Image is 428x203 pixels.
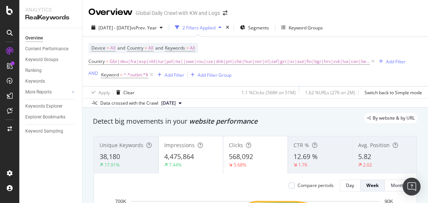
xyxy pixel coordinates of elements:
span: All [190,43,195,53]
div: Content Performance [25,45,68,53]
div: 7.44% [169,162,182,168]
a: Keywords [25,77,77,85]
div: Open Intercom Messenger [403,178,421,196]
a: Explorer Bookmarks [25,113,77,121]
div: AND [88,70,98,76]
button: Add Filter [155,70,184,79]
span: By website & by URL [373,116,415,120]
span: = [186,45,189,51]
div: Keyword Sampling [25,127,63,135]
div: Add Filter Group [198,72,231,78]
span: ^.*outlet.*$ [124,70,148,80]
div: 1.62 % URLs ( 27K on 2M ) [305,89,355,96]
div: 5.68% [234,162,246,168]
button: Day [340,180,360,191]
span: = [145,45,147,51]
span: Avg. Position [358,142,390,149]
div: RealKeywords [25,13,76,22]
a: More Reports [25,88,69,96]
span: and [117,45,125,51]
div: 2 Filters Applied [182,25,215,31]
span: Segments [248,25,269,31]
span: Keyword [101,72,119,78]
span: 5.82 [358,152,371,161]
span: 568,092 [229,152,253,161]
div: Add Filter [386,58,406,65]
span: 4,475,864 [164,152,194,161]
div: Keywords Explorer [25,102,62,110]
span: Clicks [229,142,243,149]
button: Keyword Groups [278,22,326,34]
span: Country [88,58,105,64]
div: Day [346,182,354,188]
button: Switch back to Simple mode [361,86,422,98]
div: Clear [123,89,134,96]
span: Country [127,45,143,51]
div: Explorer Bookmarks [25,113,65,121]
button: Clear [113,86,134,98]
button: Add Filter Group [188,70,231,79]
div: Compare periods [298,182,334,188]
button: 2 Filters Applied [172,22,224,34]
div: Apply [98,89,110,96]
a: Ranking [25,67,77,74]
div: Keyword Groups [289,25,323,31]
a: Overview [25,34,77,42]
span: Impressions [164,142,195,149]
button: Week [360,180,385,191]
span: 2025 Aug. 24th [161,100,176,107]
div: Data crossed with the Crawl [100,100,158,107]
div: 1.76 [298,162,307,168]
button: Segments [237,22,272,34]
div: legacy label [364,113,418,123]
div: Add Filter [165,72,184,78]
div: Analytics [25,6,76,13]
span: 12.69 % [294,152,318,161]
span: and [155,45,163,51]
div: Keyword Groups [25,56,58,64]
span: [DATE] - [DATE] [98,25,131,31]
button: [DATE] [158,99,185,108]
a: Keyword Sampling [25,127,77,135]
span: All [110,43,116,53]
button: Add Filter [376,57,406,66]
div: times [224,24,231,31]
button: Apply [88,86,110,98]
span: Device [91,45,106,51]
a: Content Performance [25,45,77,53]
span: = [120,72,123,78]
span: Keywords [165,45,185,51]
a: Keyword Groups [25,56,77,64]
span: vs Prev. Year [131,25,157,31]
div: 1.1 % Clicks ( 568K on 51M ) [241,89,296,96]
span: Unique Keywords [100,142,143,149]
div: 2.02 [363,162,372,168]
span: = [107,45,109,51]
button: AND [88,70,98,77]
span: = [106,58,108,64]
div: More Reports [25,88,52,96]
button: [DATE] - [DATE]vsPrev. Year [88,22,166,34]
div: arrow-right-arrow-left [223,10,227,16]
div: Month [391,182,404,188]
div: Overview [25,34,43,42]
div: 17.91% [104,162,120,168]
div: Overview [88,6,133,19]
span: All [148,43,153,53]
div: Keywords [25,77,45,85]
span: CTR % [294,142,309,149]
span: Gbr|deu|fra|esp|nld|tur|pol|ita||swe|rou|cze|dnk|prt|che|hun|nor|irl|zaf|grc|isr|aut|fin|bgr|hrv|... [110,56,370,67]
span: 38,180 [100,152,120,161]
div: Week [366,182,379,188]
div: Switch back to Simple mode [364,89,422,96]
div: Global Daily Crawl with KW and Logs [136,9,220,17]
div: Ranking [25,67,42,74]
a: Keywords Explorer [25,102,77,110]
button: Month [385,180,411,191]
